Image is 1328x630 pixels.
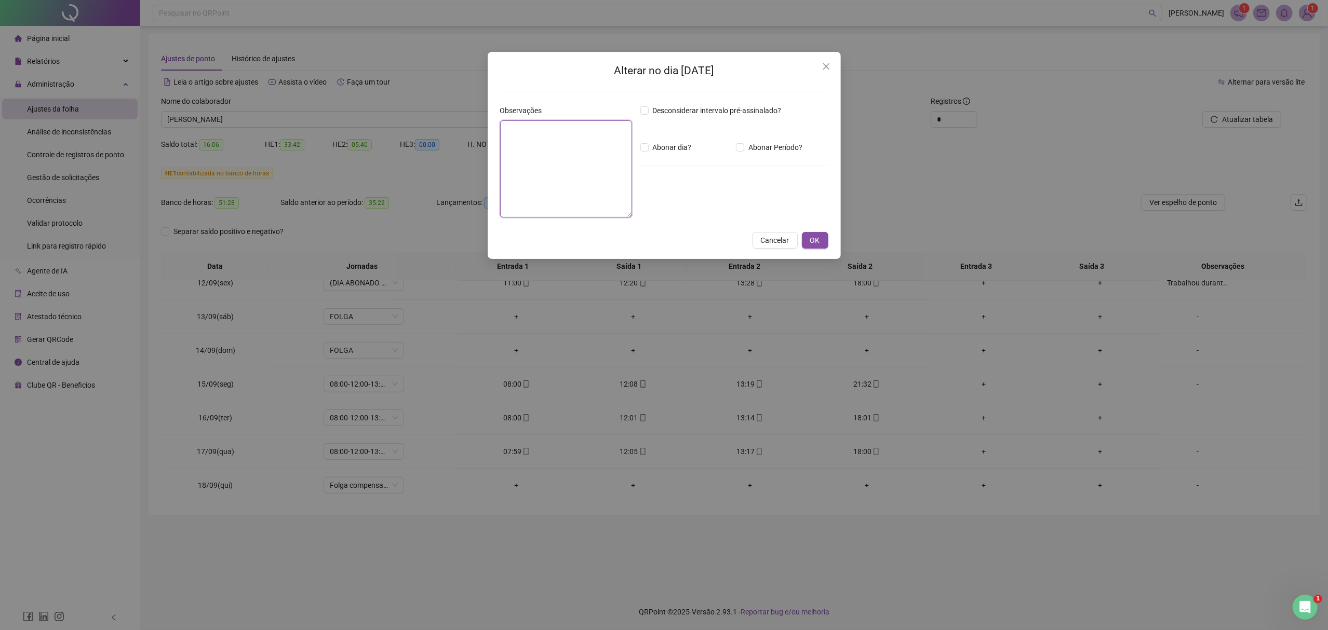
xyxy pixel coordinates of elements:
[810,235,820,246] span: OK
[802,232,828,249] button: OK
[1293,595,1318,620] iframe: Intercom live chat
[744,142,807,153] span: Abonar Período?
[500,62,828,79] h2: Alterar no dia [DATE]
[1314,595,1322,603] span: 1
[822,62,830,71] span: close
[649,105,786,116] span: Desconsiderar intervalo pré-assinalado?
[818,58,835,75] button: Close
[649,142,696,153] span: Abonar dia?
[500,105,549,116] label: Observações
[761,235,789,246] span: Cancelar
[753,232,798,249] button: Cancelar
